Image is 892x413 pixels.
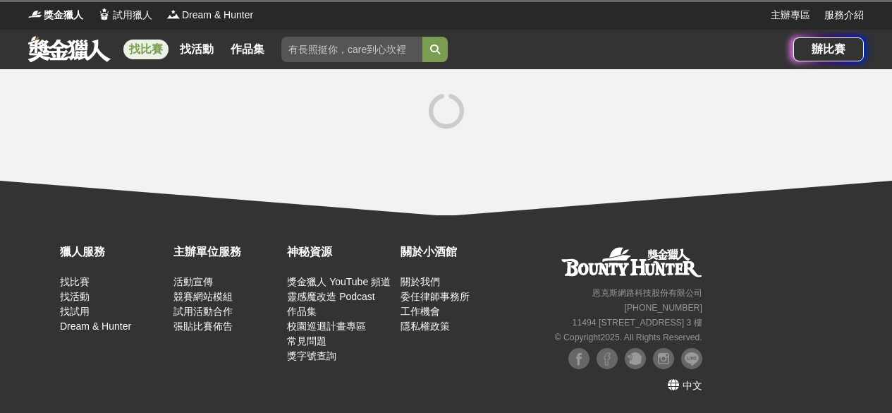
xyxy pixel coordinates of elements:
[287,350,336,361] a: 獎字號查詢
[28,8,83,23] a: Logo獎金獵人
[281,37,422,62] input: 有長照挺你，care到心坎裡！青春出手，拍出照顧 影音徵件活動
[401,291,470,302] a: 委任律師事務所
[123,40,169,59] a: 找比賽
[573,318,702,328] small: 11494 [STREET_ADDRESS] 3 樓
[287,321,366,332] a: 校園巡迴計畫專區
[401,306,440,317] a: 工作機會
[174,40,219,59] a: 找活動
[793,37,864,61] a: 辦比賽
[173,306,233,317] a: 試用活動合作
[824,8,864,23] a: 服務介紹
[287,306,317,317] a: 作品集
[173,244,280,261] div: 主辦單位服務
[401,276,440,287] a: 關於我們
[287,335,326,347] a: 常見問題
[97,8,152,23] a: Logo試用獵人
[401,244,507,261] div: 關於小酒館
[60,291,90,302] a: 找活動
[28,7,42,21] img: Logo
[683,380,702,391] span: 中文
[592,288,702,298] small: 恩克斯網路科技股份有限公司
[97,7,111,21] img: Logo
[182,8,253,23] span: Dream & Hunter
[113,8,152,23] span: 試用獵人
[225,40,270,59] a: 作品集
[568,348,589,369] img: Facebook
[60,321,131,332] a: Dream & Hunter
[653,348,674,369] img: Instagram
[287,276,391,287] a: 獎金獵人 YouTube 頻道
[166,8,253,23] a: LogoDream & Hunter
[597,348,618,369] img: Facebook
[681,348,702,369] img: LINE
[625,303,702,313] small: [PHONE_NUMBER]
[555,333,702,342] small: © Copyright 2025 . All Rights Reserved.
[44,8,83,23] span: 獎金獵人
[625,348,646,369] img: Plurk
[401,321,450,332] a: 隱私權政策
[60,276,90,287] a: 找比賽
[173,321,233,332] a: 張貼比賽佈告
[60,306,90,317] a: 找試用
[60,244,166,261] div: 獵人服務
[287,291,374,302] a: 靈感魔改造 Podcast
[287,244,393,261] div: 神秘資源
[173,276,213,287] a: 活動宣傳
[173,291,233,302] a: 競賽網站模組
[771,8,810,23] a: 主辦專區
[166,7,181,21] img: Logo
